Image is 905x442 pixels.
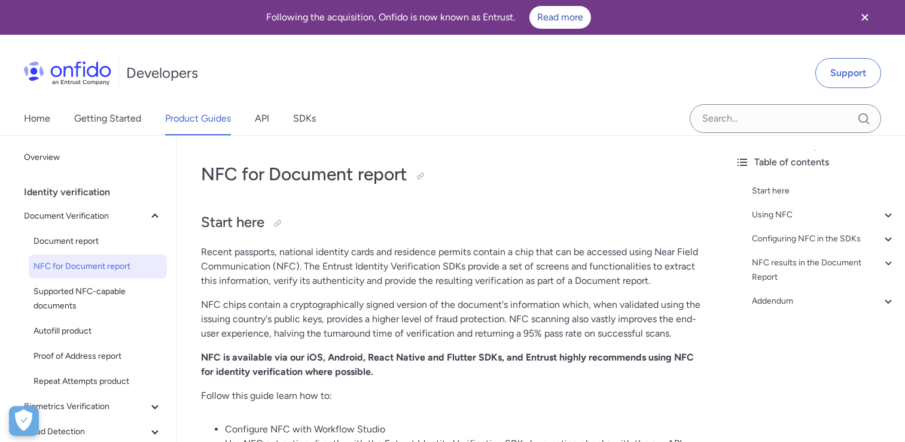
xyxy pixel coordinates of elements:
h2: Start here [201,213,702,233]
li: Configure NFC with Workflow Studio [225,422,702,437]
a: Support [815,58,881,88]
a: Start here [752,184,895,198]
a: Using NFC [752,208,895,222]
h1: Developers [126,63,198,83]
button: Document Verification [19,204,167,228]
span: Repeat Attempts product [33,374,162,389]
button: Biometrics Verification [19,395,167,419]
a: Overview [19,146,167,169]
svg: Close banner [858,10,872,25]
a: Configuring NFC in the SDKs [752,232,895,246]
a: SDKs [293,102,316,135]
a: Repeat Attempts product [29,370,167,393]
a: Read more [529,6,591,29]
button: Open Preferences [9,406,39,436]
strong: NFC is available via our iOS, Android, React Native and Flutter SDKs, and Entrust highly recommen... [201,352,694,377]
span: Overview [24,150,162,165]
span: Document report [33,234,162,249]
div: Identity verification [24,180,172,204]
a: Supported NFC-capable documents [29,280,167,318]
img: Onfido Logo [24,61,111,85]
a: Home [24,102,50,135]
span: Fraud Detection [24,425,148,439]
span: NFC for Document report [33,259,162,274]
h1: NFC for Document report [201,162,702,186]
a: NFC results in the Document Report [752,256,895,284]
span: Proof of Address report [33,349,162,364]
a: Autofill product [29,319,167,343]
p: Recent passports, national identity cards and residence permits contain a chip that can be access... [201,245,702,288]
a: Addendum [752,294,895,308]
a: Proof of Address report [29,344,167,368]
p: NFC chips contain a cryptographically signed version of the document's information which, when va... [201,298,702,341]
span: Supported NFC-capable documents [33,284,162,313]
a: NFC for Document report [29,255,167,278]
span: Autofill product [33,324,162,338]
button: Close banner [843,2,887,32]
p: Follow this guide learn how to: [201,389,702,403]
a: API [255,102,269,135]
div: Following the acquisition, Onfido is now known as Entrust. [14,6,843,29]
span: Document Verification [24,209,148,223]
a: Document report [29,229,167,253]
div: Table of contents [735,155,895,169]
a: Product Guides [165,102,231,135]
a: Getting Started [74,102,141,135]
span: Biometrics Verification [24,399,148,414]
div: Cookie Preferences [9,406,39,436]
input: Onfido search input field [690,104,881,133]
